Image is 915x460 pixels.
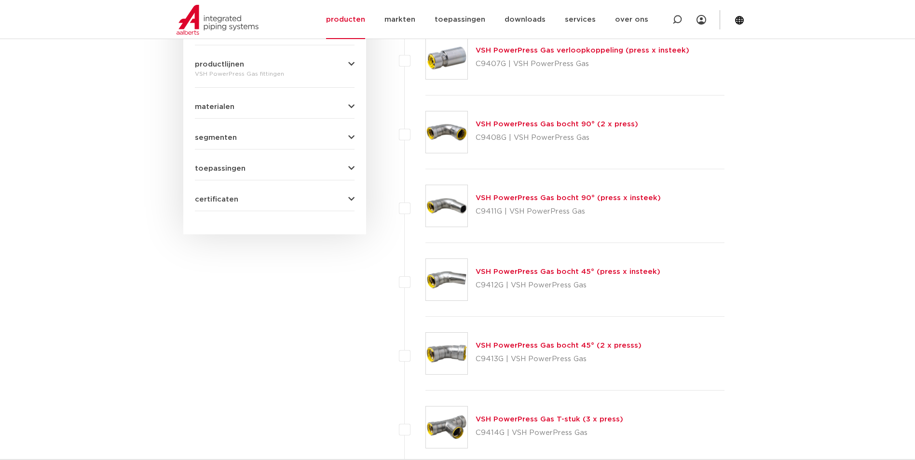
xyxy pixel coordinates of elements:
[195,196,355,203] button: certificaten
[476,56,689,72] p: C9407G | VSH PowerPress Gas
[476,416,623,423] a: VSH PowerPress Gas T-stuk (3 x press)
[476,121,638,128] a: VSH PowerPress Gas bocht 90° (2 x press)
[195,134,237,141] span: segmenten
[195,165,246,172] span: toepassingen
[195,103,355,110] button: materialen
[426,406,467,448] img: Thumbnail for VSH PowerPress Gas T-stuk (3 x press)
[195,61,355,68] button: productlijnen
[426,333,467,374] img: Thumbnail for VSH PowerPress Gas bocht 45° (2 x presss)
[195,165,355,172] button: toepassingen
[476,342,642,349] a: VSH PowerPress Gas bocht 45° (2 x presss)
[195,68,355,80] div: VSH PowerPress Gas fittingen
[426,259,467,300] img: Thumbnail for VSH PowerPress Gas bocht 45° (press x insteek)
[426,38,467,79] img: Thumbnail for VSH PowerPress Gas verloopkoppeling (press x insteek)
[476,268,660,275] a: VSH PowerPress Gas bocht 45° (press x insteek)
[195,134,355,141] button: segmenten
[476,278,660,293] p: C9412G | VSH PowerPress Gas
[476,352,642,367] p: C9413G | VSH PowerPress Gas
[195,196,238,203] span: certificaten
[476,194,661,202] a: VSH PowerPress Gas bocht 90° (press x insteek)
[476,47,689,54] a: VSH PowerPress Gas verloopkoppeling (press x insteek)
[476,425,623,441] p: C9414G | VSH PowerPress Gas
[476,204,661,219] p: C9411G | VSH PowerPress Gas
[195,61,244,68] span: productlijnen
[426,111,467,153] img: Thumbnail for VSH PowerPress Gas bocht 90° (2 x press)
[426,185,467,227] img: Thumbnail for VSH PowerPress Gas bocht 90° (press x insteek)
[195,103,234,110] span: materialen
[476,130,638,146] p: C9408G | VSH PowerPress Gas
